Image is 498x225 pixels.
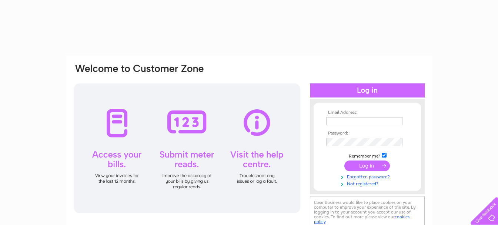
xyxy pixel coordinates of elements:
[324,152,410,159] td: Remember me?
[324,131,410,136] th: Password:
[326,173,410,180] a: Forgotten password?
[326,180,410,187] a: Not registered?
[314,214,410,224] a: cookies policy
[344,161,390,171] input: Submit
[324,110,410,115] th: Email Address:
